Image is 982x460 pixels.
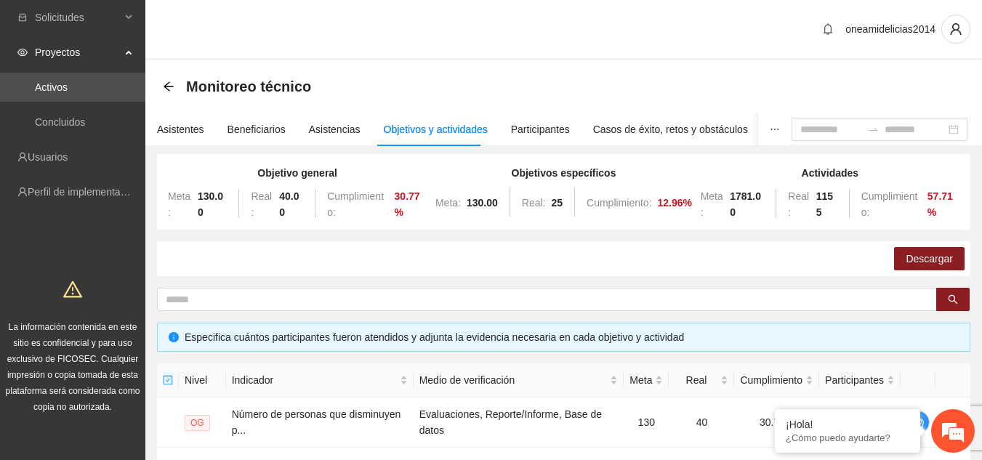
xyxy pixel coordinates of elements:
[894,247,965,270] button: Descargar
[251,190,272,218] span: Real:
[163,81,174,93] div: Back
[232,372,397,388] span: Indicador
[593,121,748,137] div: Casos de éxito, retos y obstáculos
[942,23,970,36] span: user
[730,190,761,218] strong: 1781.00
[185,329,959,345] div: Especifica cuántos participantes fueron atendidos y adjunta la evidencia necesaria en cada objeti...
[309,121,361,137] div: Asistencias
[28,151,68,163] a: Usuarios
[816,190,833,218] strong: 1155
[226,363,414,398] th: Indicador
[658,197,693,209] strong: 12.96 %
[414,363,624,398] th: Medio de verificación
[198,190,223,218] strong: 130.00
[169,332,179,342] span: info-circle
[185,415,210,431] span: OG
[758,113,792,146] button: ellipsis
[17,47,28,57] span: eye
[786,432,909,443] p: ¿Cómo puedo ayudarte?
[788,190,809,218] span: Real:
[941,15,970,44] button: user
[511,121,570,137] div: Participantes
[825,372,884,388] span: Participantes
[76,74,244,93] div: Chatee con nosotros ahora
[512,167,616,179] strong: Objetivos específicos
[734,398,819,448] td: 30.77%
[936,288,970,311] button: search
[817,23,839,35] span: bell
[867,124,879,135] span: swap-right
[948,294,958,306] span: search
[629,372,652,388] span: Meta
[238,7,273,42] div: Minimizar ventana de chat en vivo
[7,306,277,357] textarea: Escriba su mensaje y pulse “Intro”
[802,167,859,179] strong: Actividades
[624,363,669,398] th: Meta
[35,116,85,128] a: Concluidos
[395,190,420,218] strong: 30.77 %
[786,419,909,430] div: ¡Hola!
[163,81,174,92] span: arrow-left
[734,363,819,398] th: Cumplimiento
[232,408,401,436] span: Número de personas que disminuyen p...
[6,322,140,412] span: La información contenida en este sitio es confidencial y para uso exclusivo de FICOSEC. Cualquier...
[819,398,901,448] td: N/A
[163,375,173,385] span: check-square
[669,363,734,398] th: Real
[179,363,226,398] th: Nivel
[228,121,286,137] div: Beneficiarios
[168,190,190,218] span: Meta:
[669,398,734,448] td: 40
[867,124,879,135] span: to
[845,23,935,35] span: oneamidelicias2014
[701,190,723,218] span: Meta:
[327,190,384,218] span: Cumplimiento:
[819,363,901,398] th: Participantes
[414,398,624,448] td: Evaluaciones, Reporte/Informe, Base de datos
[279,190,299,218] strong: 40.00
[587,197,651,209] span: Cumplimiento:
[675,372,717,388] span: Real
[186,75,311,98] span: Monitoreo técnico
[28,186,141,198] a: Perfil de implementadora
[35,38,121,67] span: Proyectos
[816,17,840,41] button: bell
[17,12,28,23] span: inbox
[35,81,68,93] a: Activos
[157,121,204,137] div: Asistentes
[522,197,546,209] span: Real:
[63,280,82,299] span: warning
[35,3,121,32] span: Solicitudes
[257,167,337,179] strong: Objetivo general
[84,148,201,295] span: Estamos en línea.
[384,121,488,137] div: Objetivos y actividades
[419,372,608,388] span: Medio de verificación
[624,398,669,448] td: 130
[551,197,563,209] strong: 25
[467,197,498,209] strong: 130.00
[861,190,918,218] span: Cumplimiento:
[770,124,780,134] span: ellipsis
[906,251,953,267] span: Descargar
[927,190,953,218] strong: 57.71 %
[740,372,802,388] span: Cumplimiento
[435,197,461,209] span: Meta:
